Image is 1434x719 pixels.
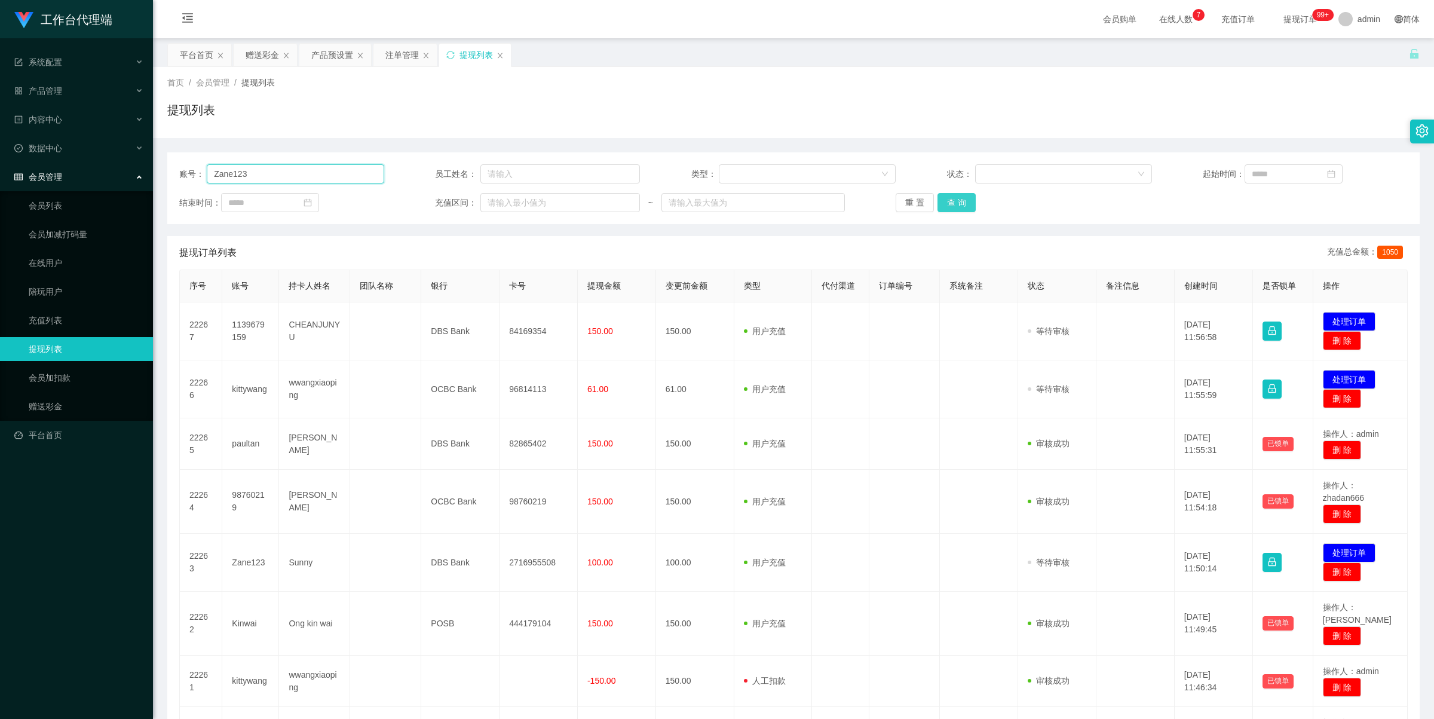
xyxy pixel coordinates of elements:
i: 图标: close [357,52,364,59]
sup: 1161 [1312,9,1334,21]
i: 图标: form [14,58,23,66]
td: wwangxiaoping [279,656,350,707]
button: 图标: lock [1263,322,1282,341]
td: CHEANJUNYU [279,302,350,360]
i: 图标: appstore-o [14,87,23,95]
span: 提现订单 [1277,15,1323,23]
button: 已锁单 [1263,437,1294,451]
span: 操作人：admin [1323,429,1379,439]
span: 员工姓名： [435,168,480,180]
td: 100.00 [656,534,734,592]
h1: 提现列表 [167,101,215,119]
button: 图标: lock [1263,553,1282,572]
i: 图标: close [283,52,290,59]
span: 150.00 [587,619,613,628]
span: 充值区间： [435,197,480,209]
td: 22264 [180,470,222,534]
span: 150.00 [587,326,613,336]
span: 会员管理 [196,78,229,87]
td: [DATE] 11:55:31 [1175,418,1253,470]
span: 用户充值 [744,326,786,336]
button: 删 除 [1323,626,1361,645]
i: 图标: profile [14,115,23,124]
td: 98760219 [500,470,578,534]
span: 产品管理 [14,86,62,96]
i: 图标: close [422,52,430,59]
td: wwangxiaoping [279,360,350,418]
a: 图标: dashboard平台首页 [14,423,143,447]
td: Kinwai [222,592,279,656]
span: / [189,78,191,87]
td: 2716955508 [500,534,578,592]
td: 22262 [180,592,222,656]
p: 7 [1197,9,1201,21]
i: 图标: close [497,52,504,59]
button: 处理订单 [1323,543,1375,562]
td: Sunny [279,534,350,592]
span: 操作 [1323,281,1340,290]
span: / [234,78,237,87]
input: 请输入 [480,164,640,183]
span: 等待审核 [1028,326,1070,336]
span: 账号： [179,168,207,180]
td: 1139679159 [222,302,279,360]
span: 账号 [232,281,249,290]
td: 150.00 [656,656,734,707]
td: DBS Bank [421,302,500,360]
span: 操作人：[PERSON_NAME] [1323,602,1392,625]
td: Zane123 [222,534,279,592]
td: 22266 [180,360,222,418]
td: 22263 [180,534,222,592]
span: 提现列表 [241,78,275,87]
button: 图标: lock [1263,380,1282,399]
span: ~ [640,197,661,209]
td: 61.00 [656,360,734,418]
td: 84169354 [500,302,578,360]
a: 赠送彩金 [29,394,143,418]
td: 150.00 [656,592,734,656]
td: DBS Bank [421,418,500,470]
span: 序号 [189,281,206,290]
td: OCBC Bank [421,360,500,418]
span: 充值订单 [1215,15,1261,23]
span: 提现订单列表 [179,246,237,260]
td: 82865402 [500,418,578,470]
button: 处理订单 [1323,312,1375,331]
span: 类型： [691,168,719,180]
i: 图标: calendar [1327,170,1335,178]
td: DBS Bank [421,534,500,592]
span: 内容中心 [14,115,62,124]
td: [DATE] 11:50:14 [1175,534,1253,592]
span: 创建时间 [1184,281,1218,290]
button: 处理订单 [1323,370,1375,389]
span: 等待审核 [1028,384,1070,394]
span: 用户充值 [744,619,786,628]
button: 已锁单 [1263,494,1294,509]
i: 图标: down [1138,170,1145,179]
span: 提现金额 [587,281,621,290]
span: 操作人：zhadan666 [1323,481,1364,503]
button: 删 除 [1323,331,1361,350]
button: 已锁单 [1263,674,1294,689]
div: 注单管理 [385,44,419,66]
span: 变更前金额 [666,281,707,290]
span: 用户充值 [744,497,786,506]
td: [DATE] 11:55:59 [1175,360,1253,418]
i: 图标: sync [446,51,455,59]
button: 查 询 [937,193,976,212]
span: 等待审核 [1028,558,1070,567]
span: 银行 [431,281,448,290]
td: kittywang [222,360,279,418]
span: -150.00 [587,676,615,686]
img: logo.9652507e.png [14,12,33,29]
input: 请输入最大值为 [661,193,845,212]
td: 150.00 [656,418,734,470]
i: 图标: global [1395,15,1403,23]
i: 图标: check-circle-o [14,144,23,152]
input: 请输入最小值为 [480,193,640,212]
a: 陪玩用户 [29,280,143,304]
i: 图标: setting [1415,124,1429,137]
h1: 工作台代理端 [41,1,112,39]
a: 工作台代理端 [14,14,112,24]
span: 人工扣款 [744,676,786,686]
